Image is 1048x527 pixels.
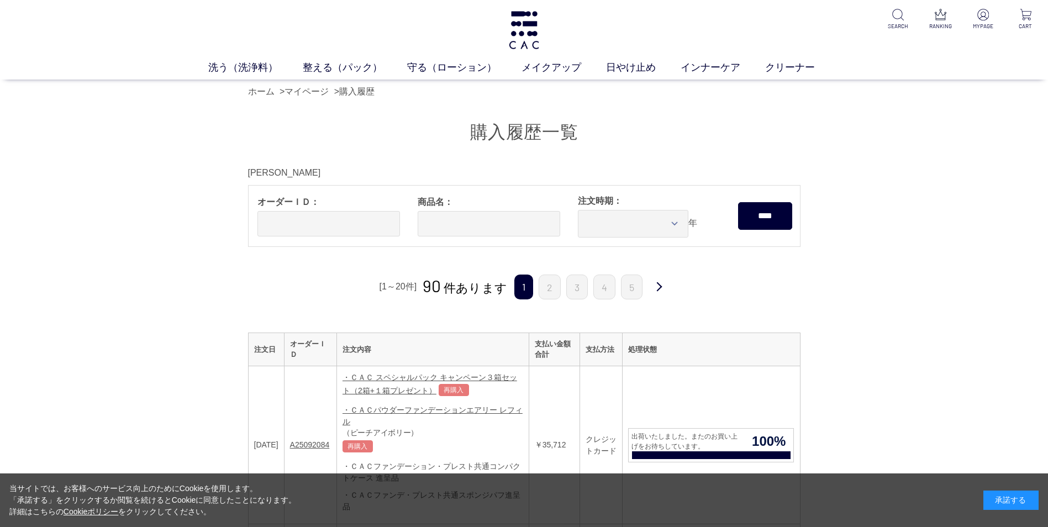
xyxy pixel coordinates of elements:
[970,9,997,30] a: MYPAGE
[248,166,801,180] div: [PERSON_NAME]
[290,440,330,449] a: A25092084
[343,428,523,438] div: （ピーチアイボリー）
[507,11,541,49] img: logo
[580,333,623,366] th: 支払方法
[648,275,670,301] a: 次
[514,275,533,299] span: 1
[248,120,801,144] h1: 購入履歴一覧
[343,461,523,484] div: ・ＣＡＣファンデーション・プレスト共通コンパクトケース 進呈品
[407,60,522,75] a: 守る（ローション）
[303,60,407,75] a: 整える（パック）
[248,366,284,524] td: [DATE]
[423,281,507,295] span: 件あります
[970,22,997,30] p: MYPAGE
[1012,22,1039,30] p: CART
[623,333,800,366] th: 処理状態
[529,333,580,366] th: 支払い金額合計
[9,483,297,518] div: 当サイトでは、お客様へのサービス向上のためにCookieを使用します。 「承諾する」をクリックするか閲覧を続けるとCookieに同意したことになります。 詳細はこちらの をクリックしてください。
[343,440,373,452] a: 再購入
[418,196,560,209] span: 商品名：
[208,60,303,75] a: 洗う（洗浄料）
[522,60,606,75] a: メイクアップ
[681,60,765,75] a: インナーケア
[927,9,954,30] a: RANKING
[621,275,643,299] a: 5
[593,275,615,299] a: 4
[628,428,794,462] a: 出荷いたしました。またのお買い上げをお待ちしています。 100%
[257,196,400,209] span: オーダーＩＤ：
[744,431,793,451] span: 100%
[64,507,119,516] a: Cookieポリシー
[606,60,681,75] a: 日やけ止め
[343,373,517,395] a: ・ＣＡＣ スペシャルパック キャンペーン３箱セット（2箱+１箱プレゼント）
[248,87,275,96] a: ホーム
[285,87,329,96] a: マイページ
[629,431,744,451] span: 出荷いたしました。またのお買い上げをお待ちしています。
[1012,9,1039,30] a: CART
[248,333,284,366] th: 注文日
[423,276,441,296] span: 90
[884,22,912,30] p: SEARCH
[280,85,331,98] li: >
[336,333,529,366] th: 注文内容
[566,275,588,299] a: 3
[529,366,580,524] td: ￥35,712
[580,366,623,524] td: クレジットカード
[339,87,375,96] a: 購入履歴
[927,22,954,30] p: RANKING
[765,60,840,75] a: クリーナー
[578,194,720,208] span: 注文時期：
[569,186,729,246] div: 年
[539,275,561,299] a: 2
[343,405,523,426] a: ・ＣＡＣパウダーファンデーションエアリー レフィル
[983,491,1039,510] div: 承諾する
[334,85,377,98] li: >
[378,278,419,295] div: [1～20件]
[884,9,912,30] a: SEARCH
[284,333,336,366] th: オーダーＩＤ
[439,384,469,396] a: 再購入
